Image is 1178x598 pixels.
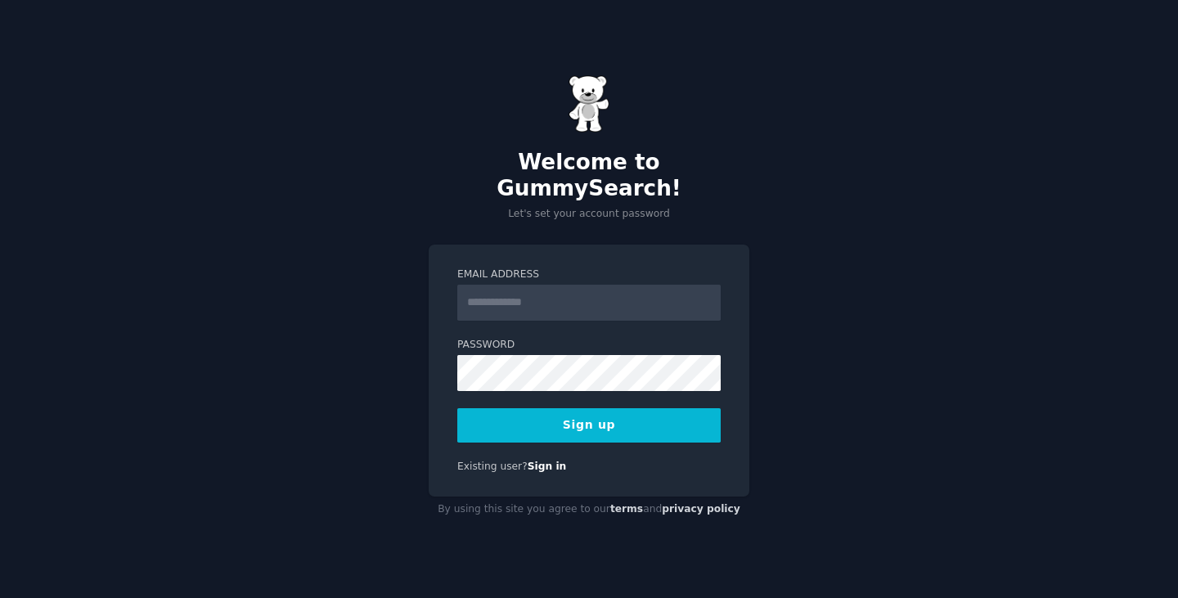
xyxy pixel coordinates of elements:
label: Email Address [457,268,721,282]
a: terms [610,503,643,515]
button: Sign up [457,408,721,443]
a: Sign in [528,461,567,472]
img: Gummy Bear [569,75,609,133]
span: Existing user? [457,461,528,472]
div: By using this site you agree to our and [429,497,749,523]
p: Let's set your account password [429,207,749,222]
a: privacy policy [662,503,740,515]
h2: Welcome to GummySearch! [429,150,749,201]
label: Password [457,338,721,353]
